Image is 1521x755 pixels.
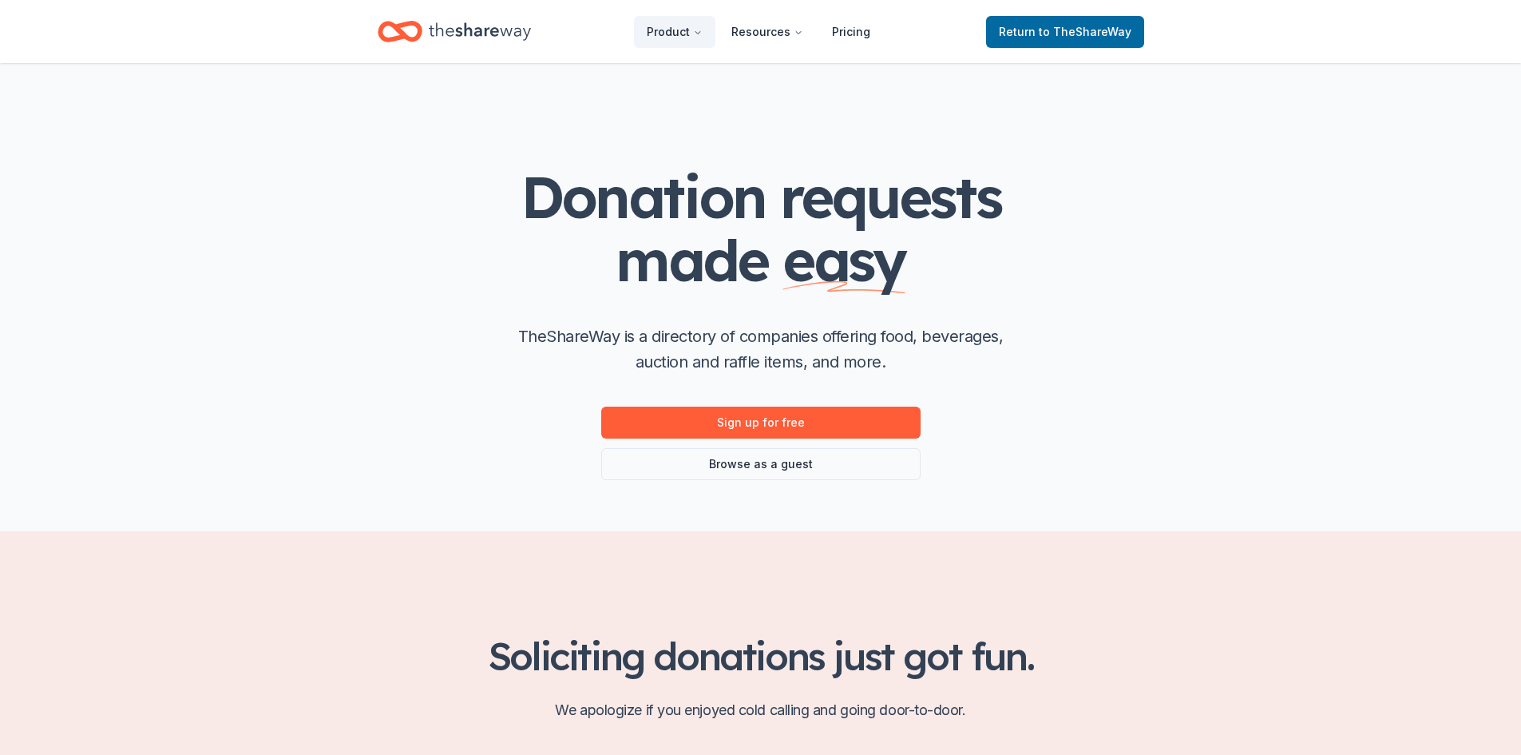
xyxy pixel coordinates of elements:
h2: Soliciting donations just got fun. [378,634,1144,678]
button: Resources [719,16,816,48]
span: to TheShareWay [1039,25,1131,38]
p: TheShareWay is a directory of companies offering food, beverages, auction and raffle items, and m... [505,324,1016,375]
nav: Main [634,13,883,50]
span: easy [782,224,905,296]
h1: Donation requests made [442,165,1080,292]
a: Browse as a guest [601,448,921,480]
button: Product [634,16,715,48]
a: Pricing [819,16,883,48]
span: Return [999,22,1131,42]
a: Returnto TheShareWay [986,16,1144,48]
p: We apologize if you enjoyed cold calling and going door-to-door. [378,697,1144,723]
a: Home [378,13,531,50]
a: Sign up for free [601,407,921,439]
